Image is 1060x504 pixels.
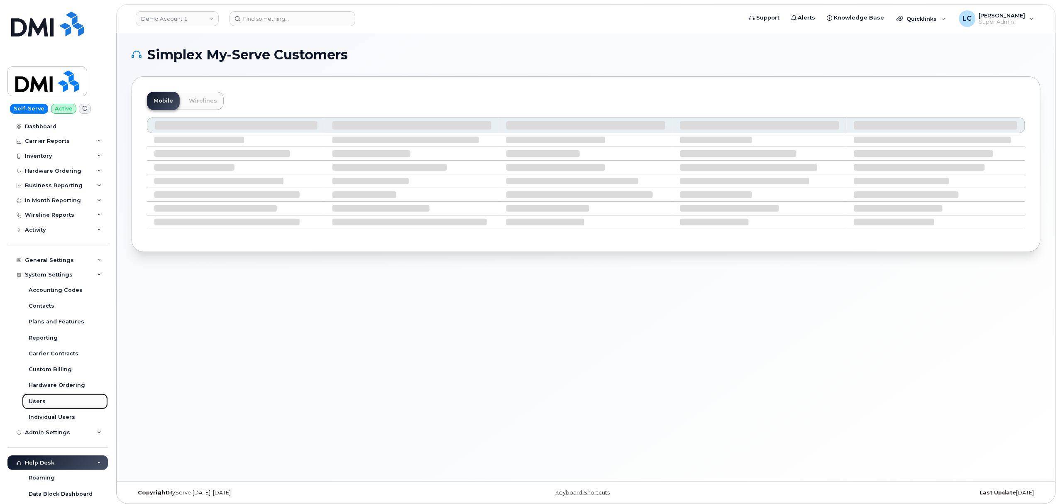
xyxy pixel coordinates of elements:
strong: Copyright [138,489,168,496]
a: Mobile [147,92,180,110]
div: [DATE] [738,489,1040,496]
a: Keyboard Shortcuts [556,489,610,496]
a: Wirelines [182,92,224,110]
span: Simplex My-Serve Customers [147,49,348,61]
div: MyServe [DATE]–[DATE] [132,489,435,496]
strong: Last Update [980,489,1016,496]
